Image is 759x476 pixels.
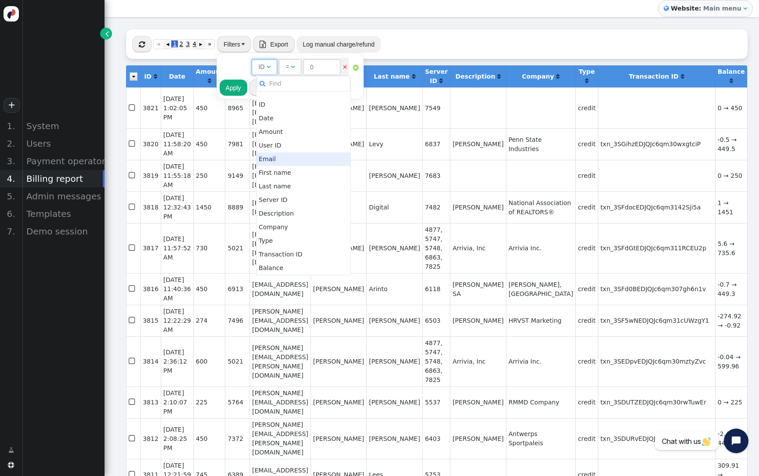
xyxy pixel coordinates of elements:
td: [PERSON_NAME][EMAIL_ADDRESS][DOMAIN_NAME] [249,386,311,418]
td: [PERSON_NAME] [366,223,422,273]
span: Click to sort [556,73,560,79]
b: Main menu [703,5,741,12]
td: 3815 [140,305,161,336]
td: First name [257,166,351,180]
a: « [153,39,164,49]
td: credit [575,418,598,459]
td: 7372 [225,418,249,459]
div: Demo session [22,223,105,240]
input: Find [257,76,351,92]
img: icon_dropdown_trigger.png [130,72,137,81]
td: ID [257,98,351,112]
td: 0 → 250 [715,160,747,191]
span: [DATE] 11:40:36 AM [163,276,191,302]
td: RMMD Company [506,386,575,418]
img: trigger_black.png [242,43,245,45]
td: [PERSON_NAME][EMAIL_ADDRESS][PERSON_NAME][DOMAIN_NAME] [249,87,311,128]
td: National Association of REALTORS® [506,191,575,223]
td: 7496 [225,305,249,336]
td: 3821 [140,87,161,128]
b: Last name [374,73,410,80]
td: HRVST Marketing [506,305,575,336]
span:  [129,242,137,254]
span: [DATE] 2:10:07 PM [163,389,187,415]
a:  [412,73,416,80]
td: 6913 [225,273,249,305]
td: Date [257,112,351,125]
td: -2.47 → 447.53 [715,418,747,459]
td: [PERSON_NAME] [450,128,506,160]
td: 730 [193,223,225,273]
td: 3819 [140,160,161,191]
span: Click to sort [585,78,589,84]
b: Server ID [425,68,448,84]
span:  [139,41,145,48]
td: [PERSON_NAME][EMAIL_ADDRESS][PERSON_NAME][DOMAIN_NAME] [249,223,311,273]
span: [DATE] 11:57:52 AM [163,235,191,261]
span: Click to sort [730,78,733,84]
td: 8965 [225,87,249,128]
td: 7549 [422,87,450,128]
span: 3 [184,40,191,47]
b: Balance [718,68,745,75]
a: + [4,98,19,113]
div: = [286,62,289,72]
td: [EMAIL_ADDRESS][PERSON_NAME][DOMAIN_NAME] [249,160,311,191]
td: credit [575,160,598,191]
div: System [22,117,105,135]
td: Company [257,220,351,234]
span:  [267,64,271,70]
a:  [730,77,733,84]
td: [PERSON_NAME] [366,305,422,336]
td: Transaction ID [257,248,351,261]
span: [DATE] 11:55:18 AM [163,163,191,188]
a: ◂ [164,39,171,49]
span:  [8,462,14,468]
td: -0.5 → 449.5 [715,128,747,160]
td: [PERSON_NAME][EMAIL_ADDRESS][DOMAIN_NAME] [249,128,311,160]
span: 1 [171,40,178,47]
span:  [129,314,137,326]
a:  [681,73,684,80]
span: Click to sort [208,78,211,84]
td: Arrivia Inc. [506,223,575,273]
td: 450 [193,273,225,305]
td: Email [257,152,351,166]
td: 0 → 450 [715,87,747,128]
span: 4 [191,40,198,47]
td: [PERSON_NAME], [GEOGRAPHIC_DATA] [506,273,575,305]
a:  [585,77,589,84]
td: credit [575,223,598,273]
span:  [129,138,137,150]
button:  [132,36,152,52]
div: Payment operators [22,152,105,170]
a: » [204,39,215,49]
img: add.png [352,64,359,71]
td: Digital [366,191,422,223]
span: [DATE] 2:08:25 PM [163,426,187,451]
span:  [129,201,137,213]
td: txn_3SFdGtEDJQJc6qm311RCEU2p [598,223,715,273]
td: Type [257,234,351,248]
td: credit [575,273,598,305]
span: Click to sort [681,73,684,79]
div: Templates [22,205,105,223]
td: Amount [257,125,351,139]
a:  [556,73,560,80]
td: 450 [193,87,225,128]
td: [EMAIL_ADDRESS][DOMAIN_NAME] [249,191,311,223]
td: Description [257,207,351,220]
td: 5764 [225,386,249,418]
span:  [129,102,137,114]
b: Website: [669,4,703,13]
td: [PERSON_NAME] [311,273,366,305]
td: [PERSON_NAME] [366,160,422,191]
span: [DATE] 12:22:29 AM [163,308,191,333]
td: txn_3SF5wNEDJQJc6qm31cUWzgY1 [598,305,715,336]
td: [PERSON_NAME] [311,305,366,336]
td: credit [575,305,598,336]
td: -0.04 → 599.96 [715,336,747,386]
td: 1 → 1451 [715,191,747,223]
td: txn_3SFd0BEDJQJc6qm307gh6n1v [598,273,715,305]
td: 5537 [422,386,450,418]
